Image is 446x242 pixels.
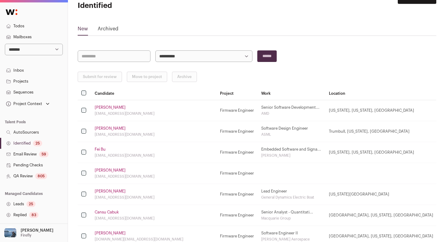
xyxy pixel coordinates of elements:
th: Project [216,87,258,100]
a: [PERSON_NAME] [95,189,126,194]
td: Firmware Engineer [216,142,258,163]
div: General Dynamics Electric Boat [261,195,322,200]
div: [EMAIL_ADDRESS][DOMAIN_NAME] [95,132,213,137]
td: Embedded Software and Signa... [258,142,325,163]
h1: Identified [78,1,197,11]
div: [PERSON_NAME] Aerospace [261,237,322,242]
a: Fei Bu [95,147,106,152]
th: Work [258,87,325,100]
div: AMD [261,111,322,116]
div: Macquarie Group [261,216,322,221]
td: Firmware Engineer [216,100,258,121]
div: [EMAIL_ADDRESS][DOMAIN_NAME] [95,153,213,158]
a: [PERSON_NAME] [95,105,126,110]
td: Firmware Engineer [216,121,258,142]
button: Open dropdown [5,100,51,108]
td: Software Design Engineer [258,121,325,142]
div: [EMAIL_ADDRESS][DOMAIN_NAME] [95,216,213,221]
td: Firmware Engineer [216,184,258,205]
div: ASML [261,132,322,137]
div: Project Context [5,101,42,106]
p: Firefly [21,233,32,238]
a: Cansu Cabuk [95,210,119,215]
div: [EMAIL_ADDRESS][DOMAIN_NAME] [95,174,213,179]
div: 25 [33,140,42,146]
a: New [78,25,88,35]
div: [PERSON_NAME] [261,153,322,158]
td: Senior Analyst - Quantitati... [258,205,325,226]
a: Archived [98,25,118,35]
a: [PERSON_NAME] [95,231,126,236]
td: Firmware Engineer [216,163,258,184]
img: 17109629-medium_jpg [4,226,17,240]
button: Open dropdown [2,226,55,240]
p: [PERSON_NAME] [21,228,53,233]
a: [PERSON_NAME] [95,168,126,173]
td: Senior Software Development... [258,100,325,121]
img: Wellfound [2,6,21,18]
a: [PERSON_NAME] [95,126,126,131]
div: [EMAIL_ADDRESS][DOMAIN_NAME] [95,111,213,116]
td: Firmware Engineer [216,205,258,226]
div: [DOMAIN_NAME][EMAIL_ADDRESS][DOMAIN_NAME] [95,237,213,242]
td: Lead Engineer [258,184,325,205]
div: 83 [29,212,39,218]
th: Candidate [91,87,216,100]
div: 59 [39,151,49,157]
div: [EMAIL_ADDRESS][DOMAIN_NAME] [95,195,213,200]
div: 25 [26,201,35,207]
div: 805 [35,173,47,179]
